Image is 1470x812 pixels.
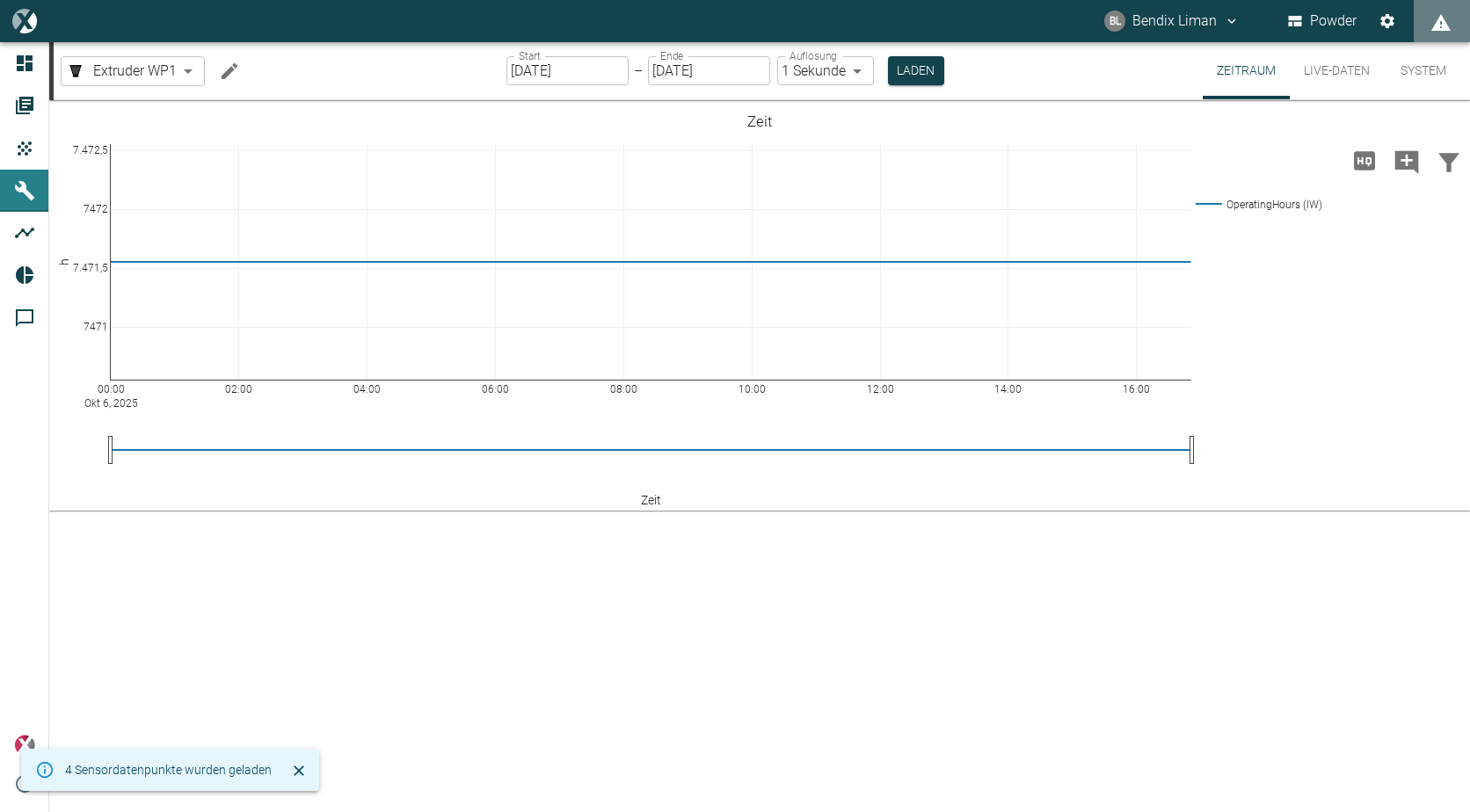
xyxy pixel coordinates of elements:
button: Machine bearbeiten [212,54,247,89]
label: Start [519,48,541,63]
button: Zeitraum [1203,42,1290,99]
button: System [1384,42,1463,99]
p: – [634,61,643,81]
button: bendix.liman@kansaihelios-cws.de [1102,5,1242,37]
label: Ende [660,48,683,63]
label: Auflösung [790,48,837,63]
button: Kommentar hinzufügen [1386,138,1428,184]
button: Live-Daten [1290,42,1384,99]
span: Extruder WP1 [93,61,177,81]
span: Hohe Auflösung [1343,151,1386,168]
button: Einstellungen [1372,5,1403,37]
input: DD.MM.YYYY [648,56,770,85]
img: Xplore Logo [14,735,35,756]
button: Daten filtern [1428,138,1470,184]
button: Powder [1284,5,1361,37]
button: Laden [888,56,944,85]
button: Schließen [286,758,312,784]
div: BL [1104,11,1125,32]
div: 1 Sekunde [777,56,874,85]
img: logo [12,9,36,33]
input: DD.MM.YYYY [506,56,629,85]
div: 4 Sensordatenpunkte wurden geladen [65,754,272,786]
a: Extruder WP1 [65,61,177,82]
